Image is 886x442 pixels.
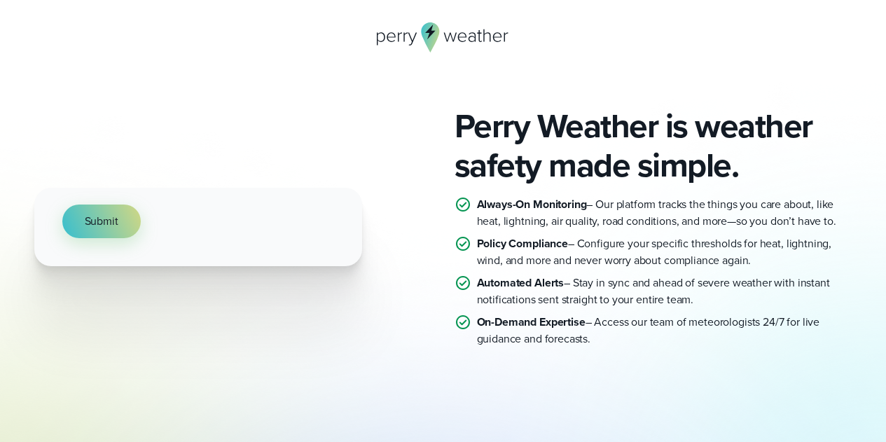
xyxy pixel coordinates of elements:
p: – Access our team of meteorologists 24/7 for live guidance and forecasts. [477,314,852,347]
p: – Configure your specific thresholds for heat, lightning, wind, and more and never worry about co... [477,235,852,269]
button: Submit [62,205,141,238]
strong: On-Demand Expertise [477,314,586,330]
strong: Policy Compliance [477,235,568,251]
span: Submit [85,213,118,230]
p: – Our platform tracks the things you care about, like heat, lightning, air quality, road conditio... [477,196,852,230]
p: – Stay in sync and ahead of severe weather with instant notifications sent straight to your entir... [477,275,852,308]
h2: Perry Weather is weather safety made simple. [455,106,852,185]
strong: Always-On Monitoring [477,196,587,212]
strong: Automated Alerts [477,275,565,291]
